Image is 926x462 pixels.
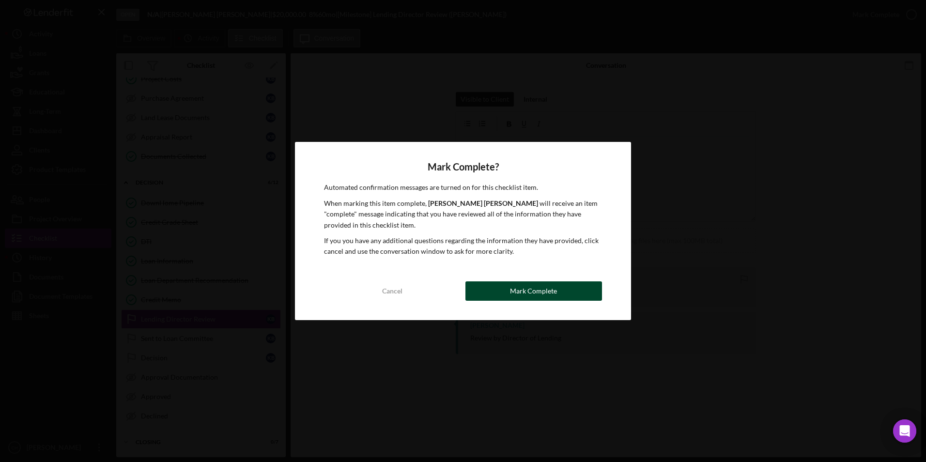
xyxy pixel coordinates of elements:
p: Automated confirmation messages are turned on for this checklist item. [324,182,602,193]
b: [PERSON_NAME] [PERSON_NAME] [428,199,538,207]
div: Open Intercom Messenger [893,419,916,443]
button: Cancel [324,281,461,301]
div: Mark Complete [510,281,557,301]
h4: Mark Complete? [324,161,602,172]
div: Cancel [382,281,402,301]
p: When marking this item complete, will receive an item "complete" message indicating that you have... [324,198,602,231]
button: Mark Complete [465,281,602,301]
p: If you you have any additional questions regarding the information they have provided, click canc... [324,235,602,257]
